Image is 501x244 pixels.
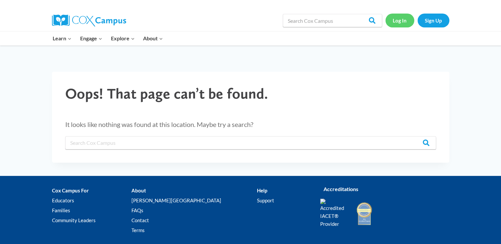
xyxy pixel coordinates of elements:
a: Sign Up [418,14,449,27]
button: Child menu of Learn [49,31,76,45]
input: Search Cox Campus [65,136,436,149]
a: Support [257,196,310,206]
nav: Primary Navigation [49,31,167,45]
img: IDA Accredited [356,201,373,226]
input: Search Cox Campus [283,14,382,27]
strong: Accreditations [324,186,358,192]
a: Community Leaders [52,216,131,225]
h1: Oops! That page can’t be found. [65,85,436,102]
a: FAQs [131,206,257,216]
a: Families [52,206,131,216]
button: Child menu of Explore [107,31,139,45]
a: Log In [385,14,414,27]
a: Educators [52,196,131,206]
img: Accredited IACET® Provider [320,199,348,228]
a: Terms [131,225,257,235]
button: Child menu of About [139,31,167,45]
a: Contact [131,216,257,225]
a: [PERSON_NAME][GEOGRAPHIC_DATA] [131,196,257,206]
button: Child menu of Engage [76,31,107,45]
nav: Secondary Navigation [385,14,449,27]
p: It looks like nothing was found at this location. Maybe try a search? [65,119,436,130]
img: Cox Campus [52,15,126,26]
